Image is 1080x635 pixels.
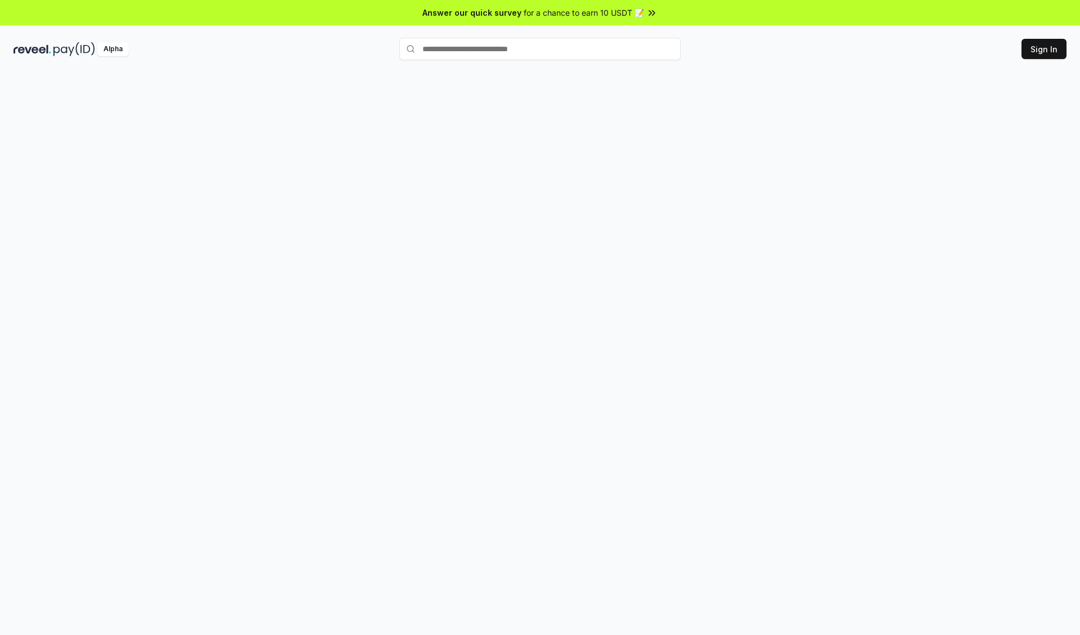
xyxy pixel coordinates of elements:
button: Sign In [1021,39,1066,59]
img: reveel_dark [13,42,51,56]
span: for a chance to earn 10 USDT 📝 [524,7,644,19]
img: pay_id [53,42,95,56]
span: Answer our quick survey [422,7,521,19]
div: Alpha [97,42,129,56]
